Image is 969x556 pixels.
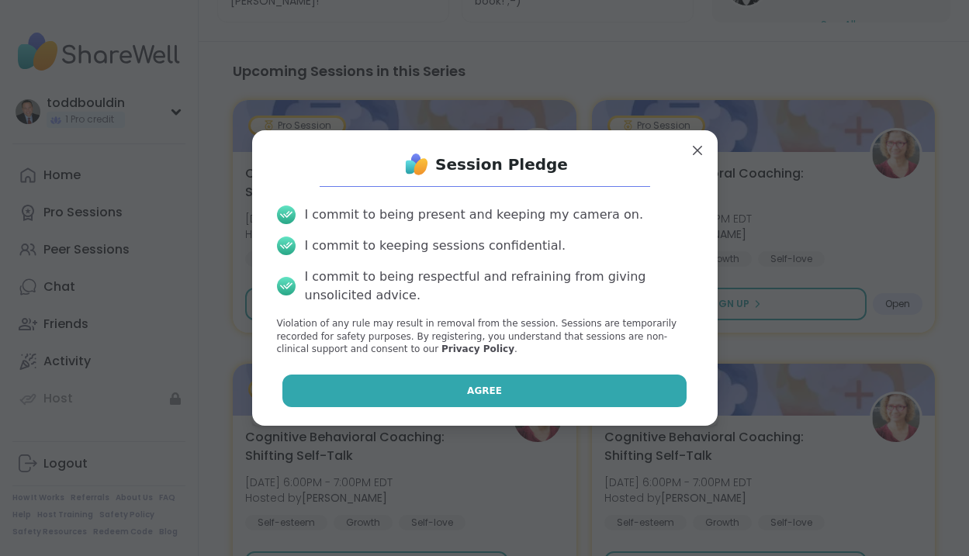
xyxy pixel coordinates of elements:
[441,344,514,354] a: Privacy Policy
[282,375,687,407] button: Agree
[305,205,643,224] div: I commit to being present and keeping my camera on.
[435,154,568,175] h1: Session Pledge
[305,268,693,305] div: I commit to being respectful and refraining from giving unsolicited advice.
[401,149,432,180] img: ShareWell Logo
[467,384,502,398] span: Agree
[305,237,566,255] div: I commit to keeping sessions confidential.
[277,317,693,356] p: Violation of any rule may result in removal from the session. Sessions are temporarily recorded f...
